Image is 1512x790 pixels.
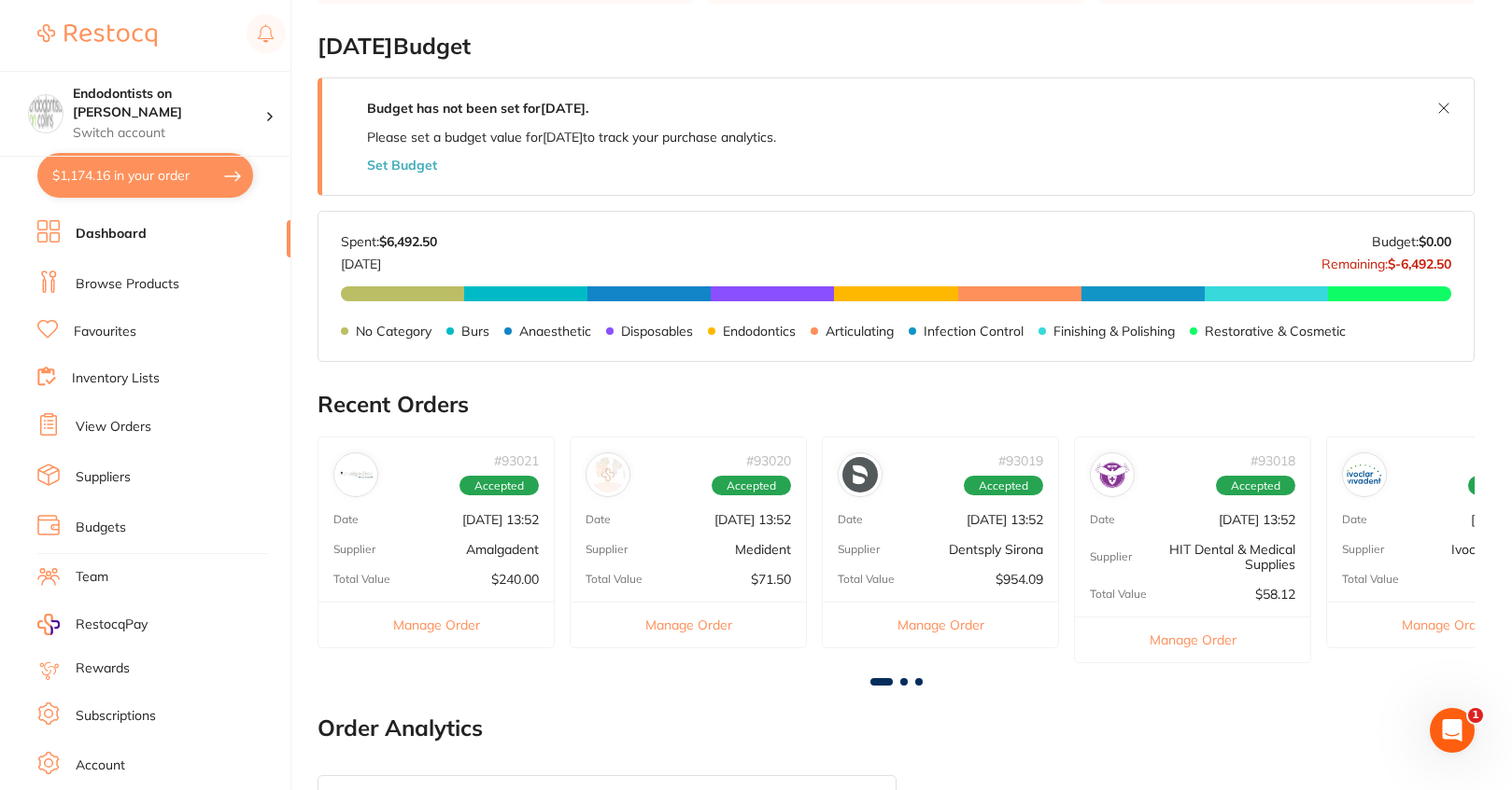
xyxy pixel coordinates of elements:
p: Remaining: [1321,249,1451,271]
p: Supplier [838,543,880,556]
p: Dentsply Sirona [949,542,1043,557]
p: Date [1090,513,1115,526]
span: Accepted [712,476,791,496]
strong: $0.00 [1419,233,1451,250]
span: Accepted [459,476,539,496]
p: Total Value [838,573,895,586]
a: Account [76,756,125,775]
strong: $6,492.50 [379,233,437,250]
button: Set Budget [367,158,437,173]
p: Burs [461,324,489,339]
p: Disposables [621,324,693,339]
button: Manage Order [571,602,806,647]
p: Date [838,513,863,526]
button: Manage Order [823,602,1058,647]
img: Restocq Logo [37,24,157,47]
p: Articulating [826,324,894,339]
p: # 93021 [494,453,539,468]
a: View Orders [76,418,151,437]
span: Accepted [1216,476,1295,496]
p: Restorative & Cosmetic [1205,324,1346,339]
p: # 93019 [998,453,1043,468]
img: Medident [590,457,626,492]
iframe: Intercom live chat [1430,708,1475,753]
p: Medident [735,542,791,557]
p: Total Value [1090,588,1147,601]
p: Supplier [586,543,628,556]
p: [DATE] 13:52 [967,512,1043,527]
p: Date [586,513,611,526]
p: Total Value [333,573,390,586]
img: RestocqPay [37,614,60,635]
a: Suppliers [76,468,131,487]
span: 1 [1468,708,1483,723]
p: Date [1342,513,1367,526]
p: Date [333,513,359,526]
p: Switch account [73,124,265,143]
img: Endodontists on Collins [29,95,63,129]
p: Supplier [1342,543,1384,556]
p: Supplier [333,543,375,556]
h2: Order Analytics [318,715,1475,741]
a: Rewards [76,659,130,678]
p: Total Value [586,573,643,586]
a: Browse Products [76,275,179,294]
span: RestocqPay [76,616,148,634]
p: HIT Dental & Medical Supplies [1132,542,1295,572]
p: # 93018 [1251,453,1295,468]
h4: Endodontists on Collins [73,85,265,121]
button: Manage Order [1075,617,1310,662]
p: [DATE] [341,249,437,271]
a: Restocq Logo [37,14,157,57]
a: RestocqPay [37,614,148,635]
img: Dentsply Sirona [842,457,878,492]
a: Team [76,568,108,587]
p: Total Value [1342,573,1399,586]
p: $71.50 [751,572,791,587]
p: Anaesthetic [519,324,591,339]
strong: $-6,492.50 [1388,256,1451,272]
p: [DATE] 13:52 [462,512,539,527]
h2: [DATE] Budget [318,34,1475,60]
strong: Budget has not been set for [DATE] . [367,100,588,117]
p: $954.09 [996,572,1043,587]
p: # 93020 [746,453,791,468]
p: Please set a budget value for [DATE] to track your purchase analytics. [367,130,776,145]
p: Endodontics [723,324,796,339]
a: Budgets [76,519,126,537]
a: Subscriptions [76,707,156,726]
img: Amalgadent [338,457,374,492]
p: Supplier [1090,550,1132,563]
p: $240.00 [491,572,539,587]
p: Infection Control [924,324,1024,339]
a: Dashboard [76,225,147,243]
p: $58.12 [1255,587,1295,602]
a: Favourites [74,323,136,341]
p: No Category [356,324,431,339]
img: HIT Dental & Medical Supplies [1095,457,1130,492]
p: Finishing & Polishing [1053,324,1175,339]
p: Spent: [341,234,437,249]
span: Accepted [964,476,1043,496]
p: [DATE] 13:52 [714,512,791,527]
h2: Recent Orders [318,392,1475,418]
button: Manage Order [318,602,554,647]
button: $1,174.16 in your order [37,153,253,198]
p: [DATE] 13:52 [1219,512,1295,527]
a: Inventory Lists [72,369,160,388]
p: Budget: [1372,234,1451,249]
img: Ivoclar Vivadent [1347,457,1382,492]
p: Amalgadent [466,542,539,557]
